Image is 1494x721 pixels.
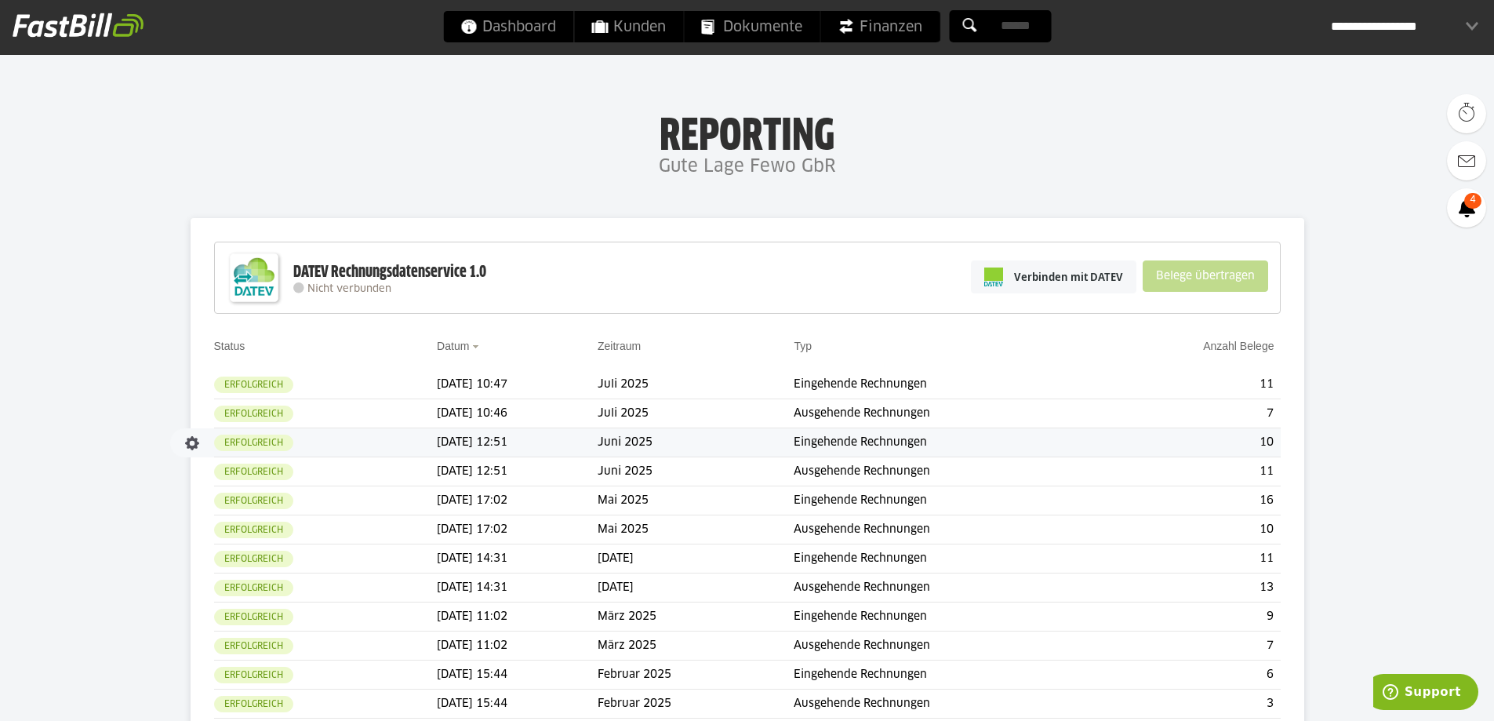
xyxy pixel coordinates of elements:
td: Ausgehende Rechnungen [794,632,1104,661]
sl-badge: Erfolgreich [214,609,293,625]
td: [DATE] 15:44 [437,661,598,690]
img: DATEV-Datenservice Logo [223,246,285,309]
td: [DATE] 14:31 [437,544,598,574]
td: 3 [1105,690,1281,719]
h1: Reporting [157,111,1337,151]
a: Typ [794,340,812,352]
span: Finanzen [838,11,922,42]
td: Eingehende Rechnungen [794,544,1104,574]
td: [DATE] 10:46 [437,399,598,428]
img: fastbill_logo_white.png [13,13,144,38]
td: [DATE] 10:47 [437,370,598,399]
sl-badge: Erfolgreich [214,435,293,451]
td: [DATE] 11:02 [437,632,598,661]
img: sort_desc.gif [472,345,482,348]
td: Juni 2025 [598,428,794,457]
sl-badge: Erfolgreich [214,406,293,422]
td: 13 [1105,574,1281,603]
span: Dashboard [460,11,556,42]
td: Mai 2025 [598,486,794,515]
sl-badge: Erfolgreich [214,522,293,538]
td: Juni 2025 [598,457,794,486]
a: Finanzen [820,11,940,42]
span: 4 [1464,193,1481,209]
td: Februar 2025 [598,661,794,690]
img: pi-datev-logo-farbig-24.svg [984,268,1003,286]
td: [DATE] 17:02 [437,515,598,544]
span: Dokumente [701,11,802,42]
td: [DATE] 17:02 [437,486,598,515]
td: [DATE] 14:31 [437,574,598,603]
td: Ausgehende Rechnungen [794,690,1104,719]
sl-badge: Erfolgreich [214,696,293,712]
td: Juli 2025 [598,399,794,428]
iframe: Öffnet ein Widget, in dem Sie weitere Informationen finden [1373,674,1478,713]
sl-badge: Erfolgreich [214,551,293,567]
td: 11 [1105,544,1281,574]
td: 11 [1105,370,1281,399]
a: Dashboard [443,11,573,42]
span: Nicht verbunden [307,284,391,294]
div: DATEV Rechnungsdatenservice 1.0 [293,262,486,282]
td: 6 [1105,661,1281,690]
td: 10 [1105,428,1281,457]
a: Anzahl Belege [1203,340,1274,352]
td: Eingehende Rechnungen [794,370,1104,399]
a: Status [214,340,245,352]
a: Verbinden mit DATEV [971,260,1136,293]
td: Februar 2025 [598,690,794,719]
td: [DATE] [598,574,794,603]
sl-badge: Erfolgreich [214,667,293,683]
td: März 2025 [598,632,794,661]
td: 11 [1105,457,1281,486]
td: Juli 2025 [598,370,794,399]
span: Kunden [591,11,666,42]
sl-button: Belege übertragen [1143,260,1268,292]
td: Eingehende Rechnungen [794,603,1104,632]
td: März 2025 [598,603,794,632]
td: Ausgehende Rechnungen [794,399,1104,428]
td: 7 [1105,399,1281,428]
td: [DATE] 12:51 [437,457,598,486]
a: Kunden [574,11,683,42]
sl-badge: Erfolgreich [214,464,293,480]
td: Eingehende Rechnungen [794,486,1104,515]
td: Mai 2025 [598,515,794,544]
td: Eingehende Rechnungen [794,661,1104,690]
span: Verbinden mit DATEV [1014,269,1123,285]
td: 10 [1105,515,1281,544]
sl-badge: Erfolgreich [214,638,293,654]
a: Datum [437,340,469,352]
a: Zeitraum [598,340,641,352]
a: 4 [1447,188,1486,228]
td: [DATE] 12:51 [437,428,598,457]
sl-badge: Erfolgreich [214,580,293,596]
td: [DATE] 15:44 [437,690,598,719]
td: [DATE] 11:02 [437,603,598,632]
td: 9 [1105,603,1281,632]
td: [DATE] [598,544,794,574]
td: Eingehende Rechnungen [794,428,1104,457]
td: Ausgehende Rechnungen [794,515,1104,544]
td: Ausgehende Rechnungen [794,457,1104,486]
sl-badge: Erfolgreich [214,377,293,393]
td: 7 [1105,632,1281,661]
td: 16 [1105,486,1281,515]
td: Ausgehende Rechnungen [794,574,1104,603]
sl-badge: Erfolgreich [214,493,293,509]
a: Dokumente [684,11,820,42]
